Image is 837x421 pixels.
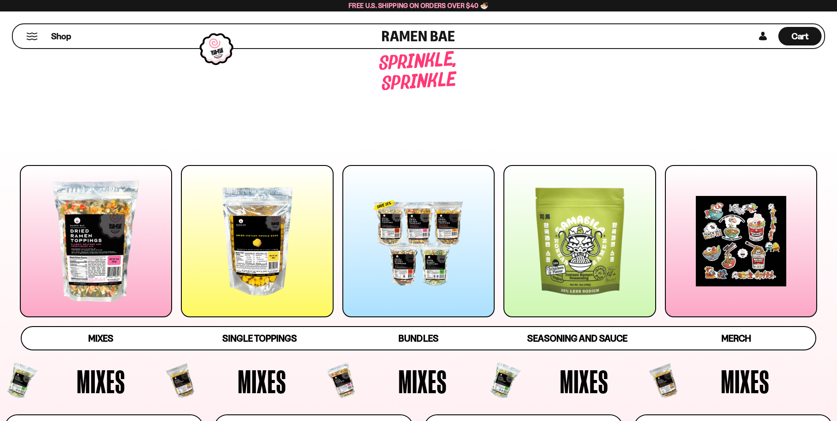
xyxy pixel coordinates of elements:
[238,365,286,398] span: Mixes
[527,333,627,344] span: Seasoning and Sauce
[222,333,297,344] span: Single Toppings
[778,24,822,48] div: Cart
[398,365,447,398] span: Mixes
[349,1,488,10] span: Free U.S. Shipping on Orders over $40 🍜
[792,31,809,41] span: Cart
[88,333,113,344] span: Mixes
[77,365,125,398] span: Mixes
[398,333,438,344] span: Bundles
[339,327,498,350] a: Bundles
[721,365,769,398] span: Mixes
[22,327,180,350] a: Mixes
[51,30,71,42] span: Shop
[180,327,339,350] a: Single Toppings
[721,333,751,344] span: Merch
[560,365,608,398] span: Mixes
[498,327,657,350] a: Seasoning and Sauce
[26,33,38,40] button: Mobile Menu Trigger
[657,327,815,350] a: Merch
[51,27,71,45] a: Shop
